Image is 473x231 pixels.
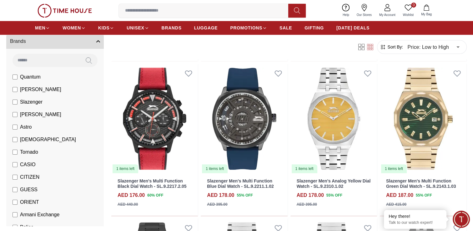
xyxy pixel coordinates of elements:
[13,212,18,217] input: Armani Exchange
[111,64,198,173] a: Slazenger Men's Multi Function Black Dial Watch - SL.9.2217.2.051 items left
[118,202,138,207] div: AED 440.00
[389,220,442,225] p: Talk to our watch expert!
[118,178,186,189] a: Slazenger Men's Multi Function Black Dial Watch - SL.9.2217.2.05
[381,164,407,173] div: 1 items left
[279,25,292,31] span: SALE
[20,211,59,218] span: Armani Exchange
[201,64,287,173] img: Slazenger Men's Multi Function Blue Dial Watch - SL.9.2211.1.02
[98,22,114,33] a: KIDS
[354,13,374,17] span: Our Stores
[38,4,92,18] img: ...
[419,12,434,17] span: My Bag
[340,13,352,17] span: Help
[380,64,466,173] a: Slazenger Men's Multi Function Green Dial Watch - SL.9.2143.1.031 items left
[118,192,145,199] h4: AED 176.00
[353,3,375,18] a: Our Stores
[13,87,18,92] input: [PERSON_NAME]
[10,38,26,45] span: Brands
[403,38,464,56] div: Price: Low to High
[386,178,456,189] a: Slazenger Men's Multi Function Green Dial Watch - SL.9.2143.1.03
[20,161,36,168] span: CASIO
[162,25,182,31] span: BRANDS
[453,211,470,228] div: Chat Widget
[290,64,377,173] a: Slazenger Men's Analog Yellow Dial Watch - SL.9.2310.1.021 items left
[201,64,287,173] a: Slazenger Men's Multi Function Blue Dial Watch - SL.9.2211.1.021 items left
[297,192,324,199] h4: AED 178.00
[237,192,253,198] span: 55 % OFF
[13,74,18,80] input: Quantum
[377,13,398,17] span: My Account
[417,3,435,18] button: My Bag
[386,192,413,199] h4: AED 187.00
[389,213,442,219] div: Hey there!
[416,192,432,198] span: 55 % OFF
[304,22,324,33] a: GIFTING
[13,187,18,192] input: GUESS
[336,25,370,31] span: [DATE] DEALS
[63,22,86,33] a: WOMEN
[6,34,104,49] button: Brands
[13,125,18,130] input: Astro
[194,25,218,31] span: LUGGAGE
[202,164,228,173] div: 1 items left
[339,3,353,18] a: Help
[20,136,76,143] span: [DEMOGRAPHIC_DATA]
[13,100,18,105] input: Slazenger
[304,25,324,31] span: GIFTING
[63,25,81,31] span: WOMEN
[411,3,416,8] span: 0
[279,22,292,33] a: SALE
[13,200,18,205] input: ORIENT
[20,86,61,93] span: [PERSON_NAME]
[20,186,38,193] span: GUESS
[13,112,18,117] input: [PERSON_NAME]
[292,164,317,173] div: 1 items left
[35,25,45,31] span: MEN
[13,162,18,167] input: CASIO
[20,173,39,181] span: CITIZEN
[20,198,39,206] span: ORIENT
[386,44,403,50] span: Sort By:
[111,64,198,173] img: Slazenger Men's Multi Function Black Dial Watch - SL.9.2217.2.05
[147,192,163,198] span: 60 % OFF
[20,148,38,156] span: Tornado
[290,64,377,173] img: Slazenger Men's Analog Yellow Dial Watch - SL.9.2310.1.02
[380,64,466,173] img: Slazenger Men's Multi Function Green Dial Watch - SL.9.2143.1.03
[380,44,403,50] button: Sort By:
[399,3,417,18] a: 0Wishlist
[207,202,227,207] div: AED 395.00
[194,22,218,33] a: LUGGAGE
[20,223,34,231] span: Police
[386,202,406,207] div: AED 415.00
[13,225,18,230] input: Police
[230,22,267,33] a: PROMOTIONS
[400,13,416,17] span: Wishlist
[207,178,274,189] a: Slazenger Men's Multi Function Blue Dial Watch - SL.9.2211.1.02
[162,22,182,33] a: BRANDS
[297,202,317,207] div: AED 395.00
[35,22,50,33] a: MEN
[20,73,41,81] span: Quantum
[336,22,370,33] a: [DATE] DEALS
[98,25,109,31] span: KIDS
[127,22,149,33] a: UNISEX
[207,192,234,199] h4: AED 178.00
[13,150,18,155] input: Tornado
[20,98,43,106] span: Slazenger
[326,192,342,198] span: 55 % OFF
[13,137,18,142] input: [DEMOGRAPHIC_DATA]
[13,175,18,180] input: CITIZEN
[297,178,371,189] a: Slazenger Men's Analog Yellow Dial Watch - SL.9.2310.1.02
[20,111,61,118] span: [PERSON_NAME]
[230,25,262,31] span: PROMOTIONS
[127,25,144,31] span: UNISEX
[113,164,138,173] div: 1 items left
[20,123,32,131] span: Astro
